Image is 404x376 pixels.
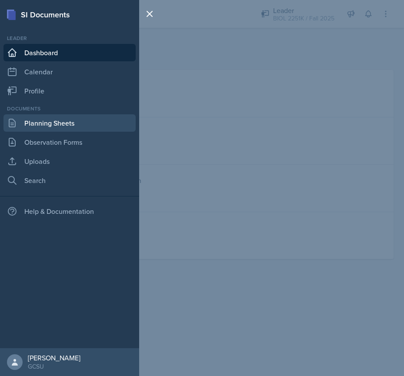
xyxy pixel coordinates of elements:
[3,63,136,80] a: Calendar
[3,203,136,220] div: Help & Documentation
[3,44,136,61] a: Dashboard
[3,153,136,170] a: Uploads
[28,362,80,371] div: GCSU
[3,172,136,189] a: Search
[3,114,136,132] a: Planning Sheets
[3,34,136,42] div: Leader
[28,353,80,362] div: [PERSON_NAME]
[3,82,136,100] a: Profile
[3,133,136,151] a: Observation Forms
[3,105,136,113] div: Documents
